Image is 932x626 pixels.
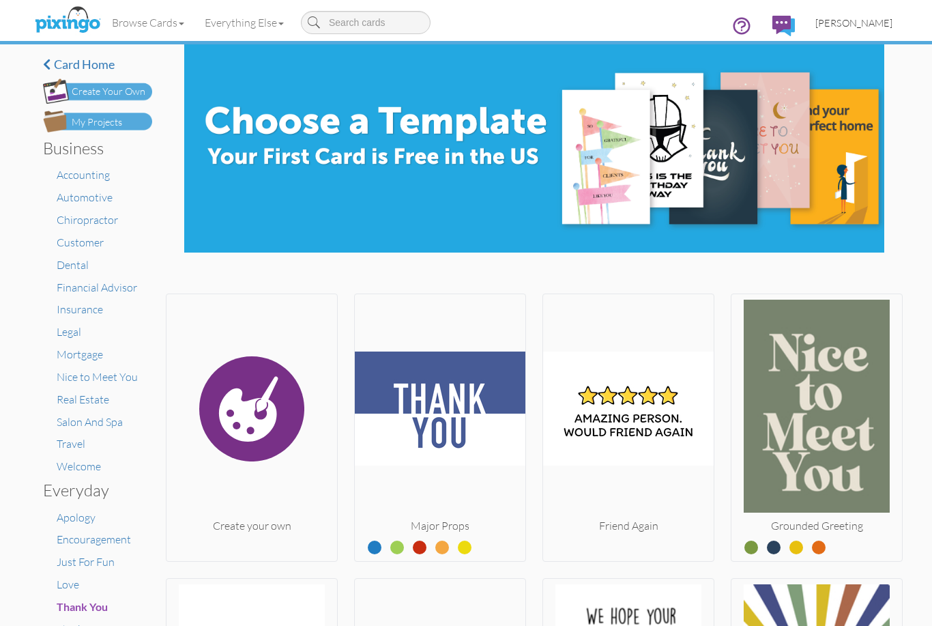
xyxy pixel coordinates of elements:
[57,236,104,249] a: Customer
[72,85,145,99] div: Create Your Own
[166,518,337,534] div: Create your own
[731,300,902,518] img: 20250527-043541-0b2d8b8e4674-250.jpg
[57,190,113,204] a: Automotive
[31,3,104,38] img: pixingo logo
[355,300,525,518] img: 20250716-161921-cab435a0583f-250.jpg
[57,325,81,339] a: Legal
[57,437,85,451] a: Travel
[301,11,431,34] input: Search cards
[43,111,152,132] img: my-projects-button.png
[57,370,138,384] a: Nice to Meet You
[194,5,294,40] a: Everything Else
[57,393,109,406] a: Real Estate
[57,258,89,272] a: Dental
[57,302,103,316] a: Insurance
[772,16,795,36] img: comments.svg
[57,168,110,182] a: Accounting
[57,555,115,569] a: Just For Fun
[543,518,714,534] div: Friend Again
[57,600,108,614] a: Thank You
[102,5,194,40] a: Browse Cards
[57,347,103,361] a: Mortgage
[57,415,123,429] a: Salon And Spa
[57,578,79,591] a: Love
[815,17,892,29] span: [PERSON_NAME]
[43,58,152,72] a: Card home
[43,481,142,499] h3: Everyday
[57,281,137,294] a: Financial Advisor
[57,459,101,473] a: Welcome
[543,300,714,518] img: 20241114-001517-5c2bbd06cf65-250.jpg
[57,213,118,227] a: Chiropractor
[57,600,108,613] span: Thank You
[43,139,142,157] h3: Business
[166,300,337,518] img: create.svg
[72,115,122,130] div: My Projects
[805,5,903,40] a: [PERSON_NAME]
[57,532,131,546] a: Encouragement
[43,79,152,104] img: create-own-button.png
[731,518,902,534] div: Grounded Greeting
[355,518,525,534] div: Major Props
[57,511,96,524] a: Apology
[184,44,884,253] img: e8896c0d-71ea-4978-9834-e4f545c8bf84.jpg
